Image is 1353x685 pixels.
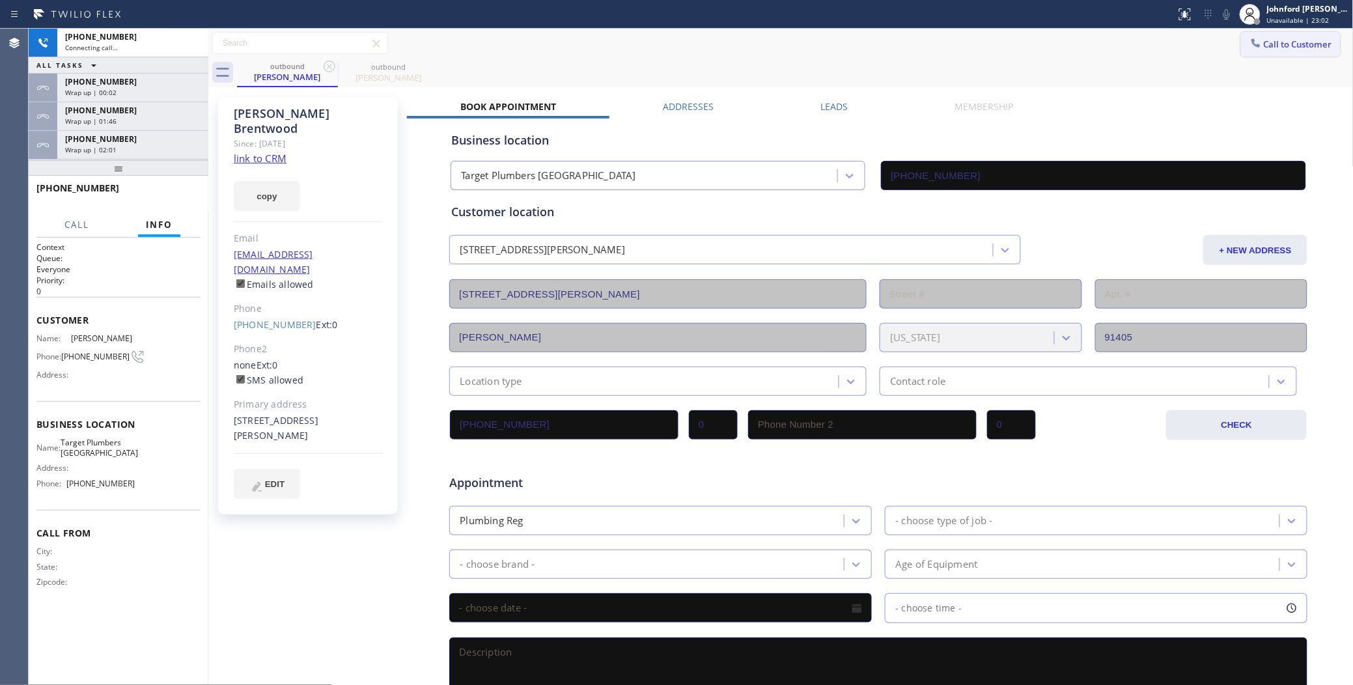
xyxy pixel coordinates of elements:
div: [PERSON_NAME] [339,72,438,83]
span: Appointment [449,474,734,492]
span: [PHONE_NUMBER] [65,31,137,42]
span: Call [64,219,89,231]
input: Ext. 2 [987,410,1036,440]
div: - choose type of job - [895,513,992,528]
span: Address: [36,463,71,473]
button: CHECK [1166,410,1307,440]
span: City: [36,546,71,556]
div: [STREET_ADDRESS][PERSON_NAME] [460,243,625,258]
span: EDIT [265,479,285,489]
span: Unavailable | 23:02 [1267,16,1330,25]
div: Since: [DATE] [234,136,383,151]
label: Book Appointment [460,100,556,113]
input: Phone Number [450,410,678,440]
input: Street # [880,279,1082,309]
div: [PERSON_NAME] [238,71,337,83]
span: Call From [36,527,201,539]
span: [PHONE_NUMBER] [65,133,137,145]
h2: Queue: [36,253,201,264]
div: Phone [234,301,383,316]
span: - choose time - [895,602,962,614]
button: copy [234,181,300,211]
span: Zipcode: [36,577,71,587]
h1: Context [36,242,201,253]
div: Age of Equipment [895,557,977,572]
span: Address: [36,370,71,380]
span: Ext: 0 [257,359,278,371]
div: Alex Brentwood [238,58,337,86]
label: Addresses [663,100,714,113]
input: Ext. [689,410,738,440]
button: EDIT [234,469,300,499]
input: Apt. # [1095,279,1308,309]
input: ZIP [1095,323,1308,352]
button: Call [57,212,97,238]
button: + NEW ADDRESS [1203,235,1307,265]
span: [PHONE_NUMBER] [65,105,137,116]
p: Everyone [36,264,201,275]
div: outbound [238,61,337,71]
span: Wrap up | 02:01 [65,145,117,154]
span: Ext: 0 [316,318,338,331]
span: Phone: [36,479,66,488]
div: Phone2 [234,342,383,357]
span: Customer [36,314,201,326]
input: Phone Number [881,161,1306,190]
a: link to CRM [234,152,286,165]
input: Phone Number 2 [748,410,977,440]
div: Primary address [234,397,383,412]
div: [STREET_ADDRESS][PERSON_NAME] [234,413,383,443]
span: Business location [36,418,201,430]
span: Name: [36,333,71,343]
span: ALL TASKS [36,61,83,70]
span: Connecting call… [65,43,118,52]
input: SMS allowed [236,375,245,384]
span: Target Plumbers [GEOGRAPHIC_DATA] [61,438,138,458]
div: Business location [451,132,1305,149]
span: [PERSON_NAME] [71,333,135,343]
span: Name: [36,443,61,453]
div: - choose brand - [460,557,535,572]
div: Alex Brentwood [339,58,438,87]
input: - choose date - [449,593,872,622]
span: [PHONE_NUMBER] [66,479,135,488]
button: Call to Customer [1241,32,1341,57]
div: Contact role [890,374,945,389]
div: [PERSON_NAME] Brentwood [234,106,383,136]
h2: Priority: [36,275,201,286]
a: [PHONE_NUMBER] [234,318,316,331]
input: City [449,323,867,352]
p: 0 [36,286,201,297]
button: Mute [1218,5,1236,23]
span: [PHONE_NUMBER] [61,352,130,361]
input: Address [449,279,867,309]
div: Email [234,231,383,246]
span: [PHONE_NUMBER] [65,76,137,87]
a: [EMAIL_ADDRESS][DOMAIN_NAME] [234,248,313,275]
div: Location type [460,374,522,389]
input: Search [213,33,387,53]
span: Call to Customer [1264,38,1332,50]
label: Emails allowed [234,278,314,290]
button: Info [138,212,180,238]
span: Info [146,219,173,231]
span: State: [36,562,71,572]
div: Johnford [PERSON_NAME] [1267,3,1349,14]
span: Wrap up | 01:46 [65,117,117,126]
div: outbound [339,62,438,72]
div: Plumbing Reg [460,513,523,528]
label: SMS allowed [234,374,303,386]
span: Wrap up | 00:02 [65,88,117,97]
span: Phone: [36,352,61,361]
button: ALL TASKS [29,57,109,73]
div: Target Plumbers [GEOGRAPHIC_DATA] [461,169,636,184]
label: Leads [821,100,848,113]
input: Emails allowed [236,279,245,288]
span: [PHONE_NUMBER] [36,182,119,194]
div: none [234,358,383,388]
label: Membership [955,100,1014,113]
div: Customer location [451,203,1305,221]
